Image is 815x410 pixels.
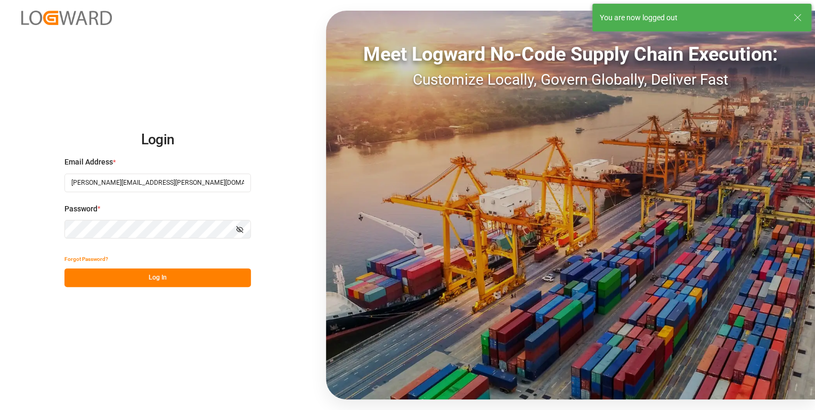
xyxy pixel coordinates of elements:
span: Password [64,203,97,215]
button: Log In [64,268,251,287]
span: Email Address [64,157,113,168]
button: Forgot Password? [64,250,108,268]
div: Customize Locally, Govern Globally, Deliver Fast [326,69,815,91]
input: Enter your email [64,174,251,192]
div: You are now logged out [600,12,783,23]
div: Meet Logward No-Code Supply Chain Execution: [326,40,815,69]
h2: Login [64,123,251,157]
img: Logward_new_orange.png [21,11,112,25]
